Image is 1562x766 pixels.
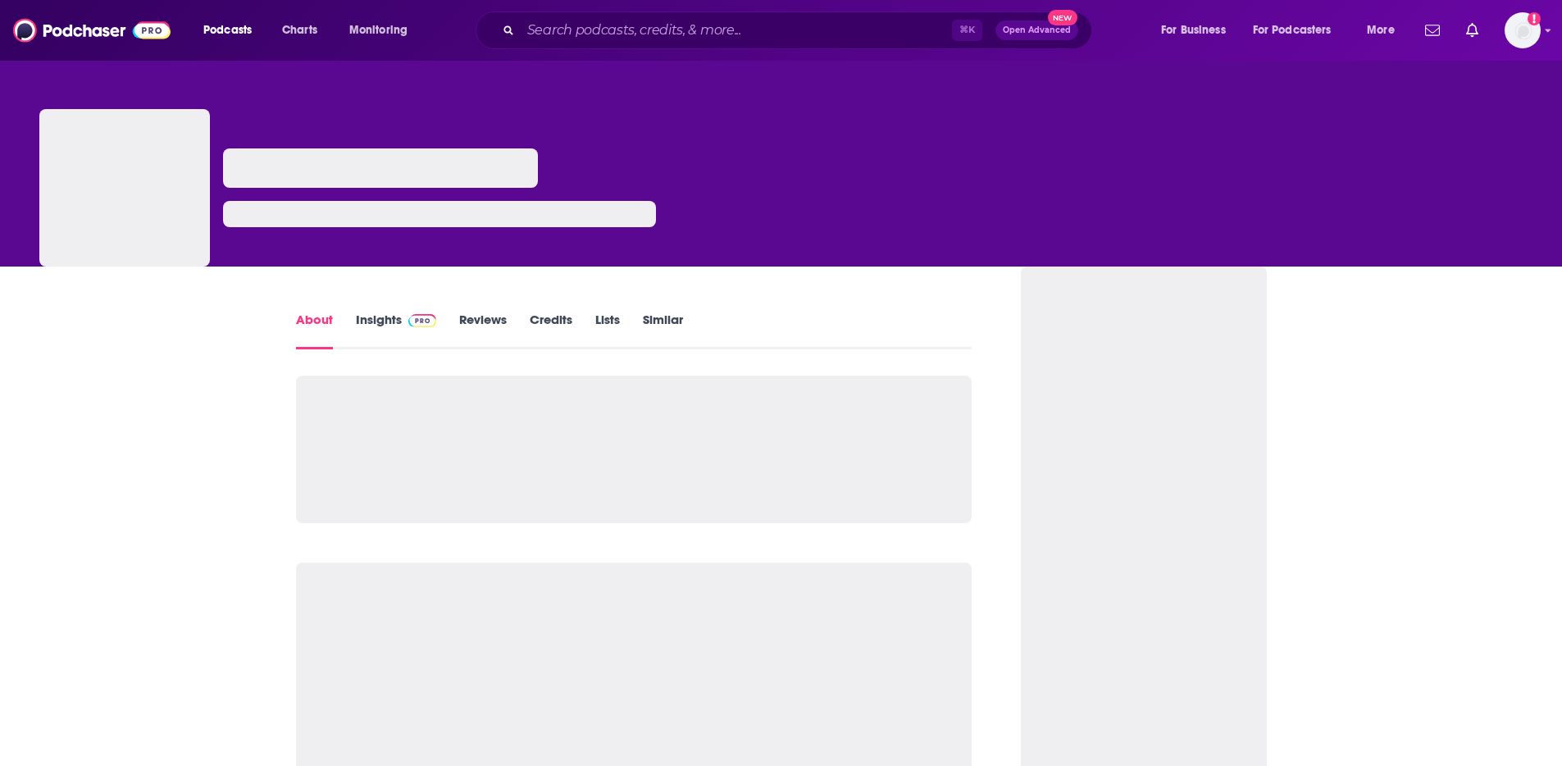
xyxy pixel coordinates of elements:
span: More [1367,19,1395,42]
a: Show notifications dropdown [1460,16,1485,44]
span: ⌘ K [952,20,982,41]
img: Podchaser Pro [408,314,437,327]
span: For Business [1161,19,1226,42]
button: Show profile menu [1505,12,1541,48]
svg: Add a profile image [1528,12,1541,25]
button: open menu [1150,17,1246,43]
a: About [296,312,333,349]
button: Open AdvancedNew [995,21,1078,40]
img: User Profile [1505,12,1541,48]
a: Reviews [459,312,507,349]
input: Search podcasts, credits, & more... [521,17,952,43]
span: New [1048,10,1077,25]
button: open menu [1355,17,1415,43]
a: Credits [530,312,572,349]
a: Lists [595,312,620,349]
span: Podcasts [203,19,252,42]
a: InsightsPodchaser Pro [356,312,437,349]
a: Similar [643,312,683,349]
span: Logged in as heidiv [1505,12,1541,48]
img: Podchaser - Follow, Share and Rate Podcasts [13,15,171,46]
a: Charts [271,17,327,43]
span: Monitoring [349,19,408,42]
div: Search podcasts, credits, & more... [491,11,1108,49]
button: open menu [192,17,273,43]
button: open menu [1242,17,1355,43]
span: For Podcasters [1253,19,1332,42]
a: Show notifications dropdown [1419,16,1446,44]
span: Charts [282,19,317,42]
span: Open Advanced [1003,26,1071,34]
button: open menu [338,17,429,43]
